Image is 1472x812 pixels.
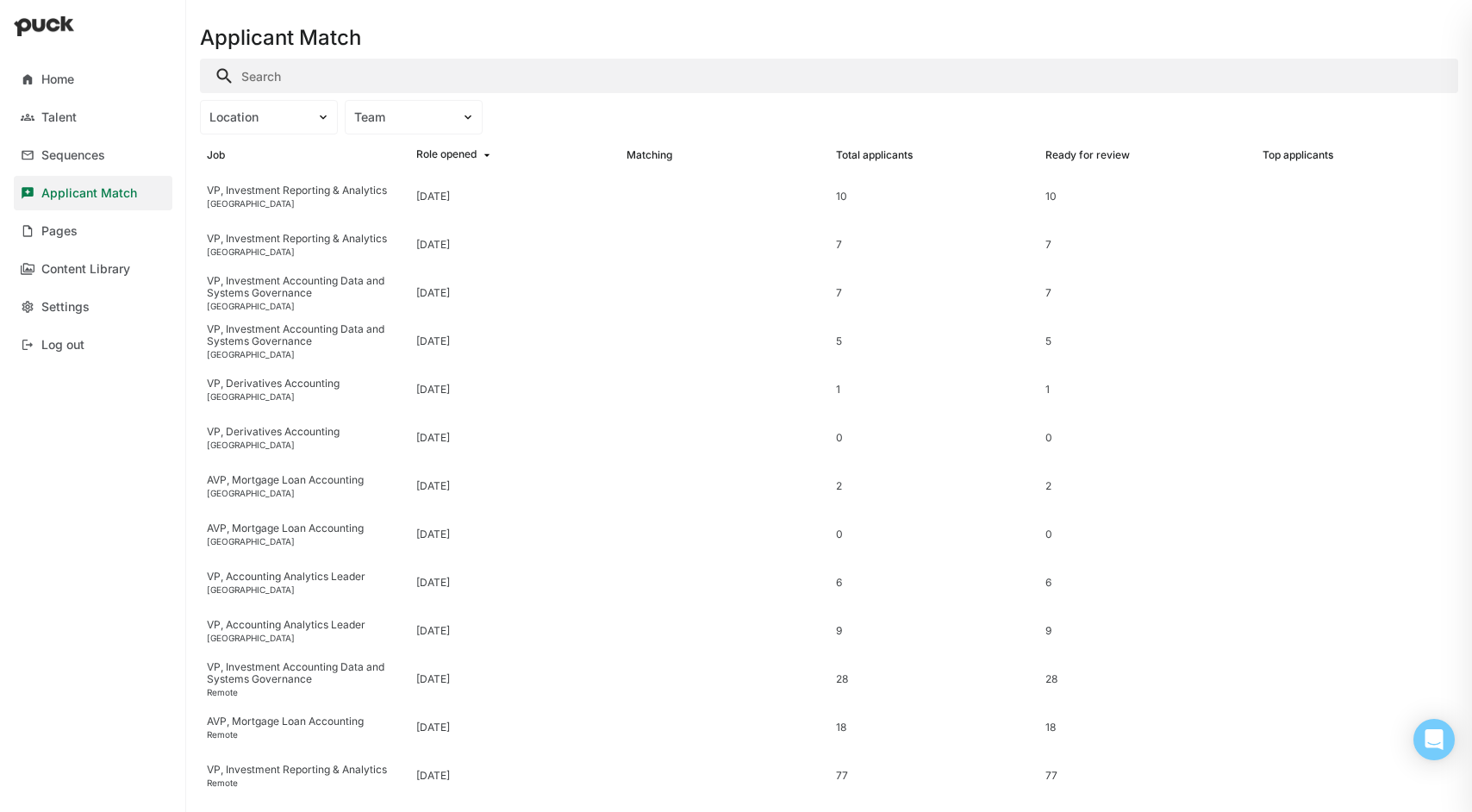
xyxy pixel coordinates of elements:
[14,62,172,97] a: Home
[207,715,402,728] div: AVP, Mortgage Loan Accounting
[41,110,77,125] div: Talent
[207,391,402,402] div: [GEOGRAPHIC_DATA]
[836,239,1032,251] div: 7
[836,432,1032,444] div: 0
[207,764,402,776] div: VP, Investment Reporting & Analytics
[416,480,450,492] div: [DATE]
[416,384,450,396] div: [DATE]
[41,300,90,315] div: Settings
[207,584,402,595] div: [GEOGRAPHIC_DATA]
[207,474,402,486] div: AVP, Mortgage Loan Accounting
[416,287,450,299] div: [DATE]
[207,488,402,498] div: [GEOGRAPHIC_DATA]
[1045,287,1241,299] div: 7
[41,262,130,277] div: Content Library
[1045,480,1241,492] div: 2
[41,224,78,239] div: Pages
[836,384,1032,396] div: 1
[209,110,308,125] div: Location
[1263,149,1333,161] div: Top applicants
[14,252,172,286] a: Content Library
[200,28,361,48] h1: Applicant Match
[1045,149,1130,161] div: Ready for review
[207,323,402,348] div: VP, Investment Accounting Data and Systems Governance
[1045,673,1241,685] div: 28
[14,214,172,248] a: Pages
[836,625,1032,637] div: 9
[1413,719,1455,760] div: Open Intercom Messenger
[836,673,1032,685] div: 28
[836,528,1032,540] div: 0
[14,138,172,172] a: Sequences
[1045,770,1241,782] div: 77
[416,770,450,782] div: [DATE]
[354,110,452,125] div: Team
[207,522,402,534] div: AVP, Mortgage Loan Accounting
[41,186,137,201] div: Applicant Match
[1045,384,1241,396] div: 1
[207,536,402,547] div: [GEOGRAPHIC_DATA]
[416,148,477,162] div: Role opened
[627,149,672,161] div: Matching
[200,59,1458,93] input: Search
[41,148,105,163] div: Sequences
[1045,625,1241,637] div: 9
[14,176,172,210] a: Applicant Match
[1045,528,1241,540] div: 0
[207,301,402,311] div: [GEOGRAPHIC_DATA]
[207,571,402,583] div: VP, Accounting Analytics Leader
[416,528,450,540] div: [DATE]
[416,335,450,347] div: [DATE]
[41,72,74,87] div: Home
[836,721,1032,734] div: 18
[207,247,402,257] div: [GEOGRAPHIC_DATA]
[1045,239,1241,251] div: 7
[207,687,402,697] div: Remote
[207,426,402,438] div: VP, Derivatives Accounting
[836,287,1032,299] div: 7
[836,191,1032,203] div: 10
[207,349,402,359] div: [GEOGRAPHIC_DATA]
[1045,577,1241,589] div: 6
[207,619,402,631] div: VP, Accounting Analytics Leader
[836,149,913,161] div: Total applicants
[836,770,1032,782] div: 77
[416,432,450,444] div: [DATE]
[14,290,172,324] a: Settings
[41,338,84,353] div: Log out
[416,721,450,734] div: [DATE]
[207,633,402,643] div: [GEOGRAPHIC_DATA]
[1045,191,1241,203] div: 10
[14,100,172,134] a: Talent
[207,233,402,245] div: VP, Investment Reporting & Analytics
[207,198,402,209] div: [GEOGRAPHIC_DATA]
[207,184,402,197] div: VP, Investment Reporting & Analytics
[836,480,1032,492] div: 2
[416,673,450,685] div: [DATE]
[207,378,402,390] div: VP, Derivatives Accounting
[1045,335,1241,347] div: 5
[207,440,402,450] div: [GEOGRAPHIC_DATA]
[836,335,1032,347] div: 5
[1045,432,1241,444] div: 0
[207,778,402,788] div: Remote
[416,191,450,203] div: [DATE]
[207,729,402,740] div: Remote
[836,577,1032,589] div: 6
[1045,721,1241,734] div: 18
[416,577,450,589] div: [DATE]
[416,625,450,637] div: [DATE]
[416,239,450,251] div: [DATE]
[207,149,225,161] div: Job
[207,661,402,686] div: VP, Investment Accounting Data and Systems Governance
[207,275,402,300] div: VP, Investment Accounting Data and Systems Governance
